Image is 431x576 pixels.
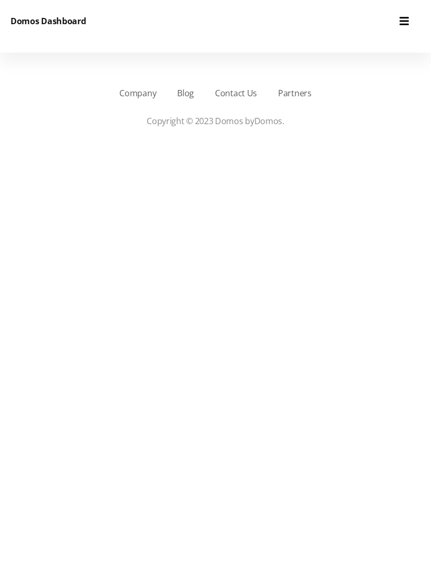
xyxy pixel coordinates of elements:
a: Company [119,87,156,99]
a: Contact Us [215,87,257,99]
a: Blog [177,87,194,99]
a: Domos [254,115,283,127]
p: Copyright © 2023 Domos by . [26,115,405,127]
a: Partners [278,87,312,99]
h6: Domos Dashboard [11,15,86,27]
